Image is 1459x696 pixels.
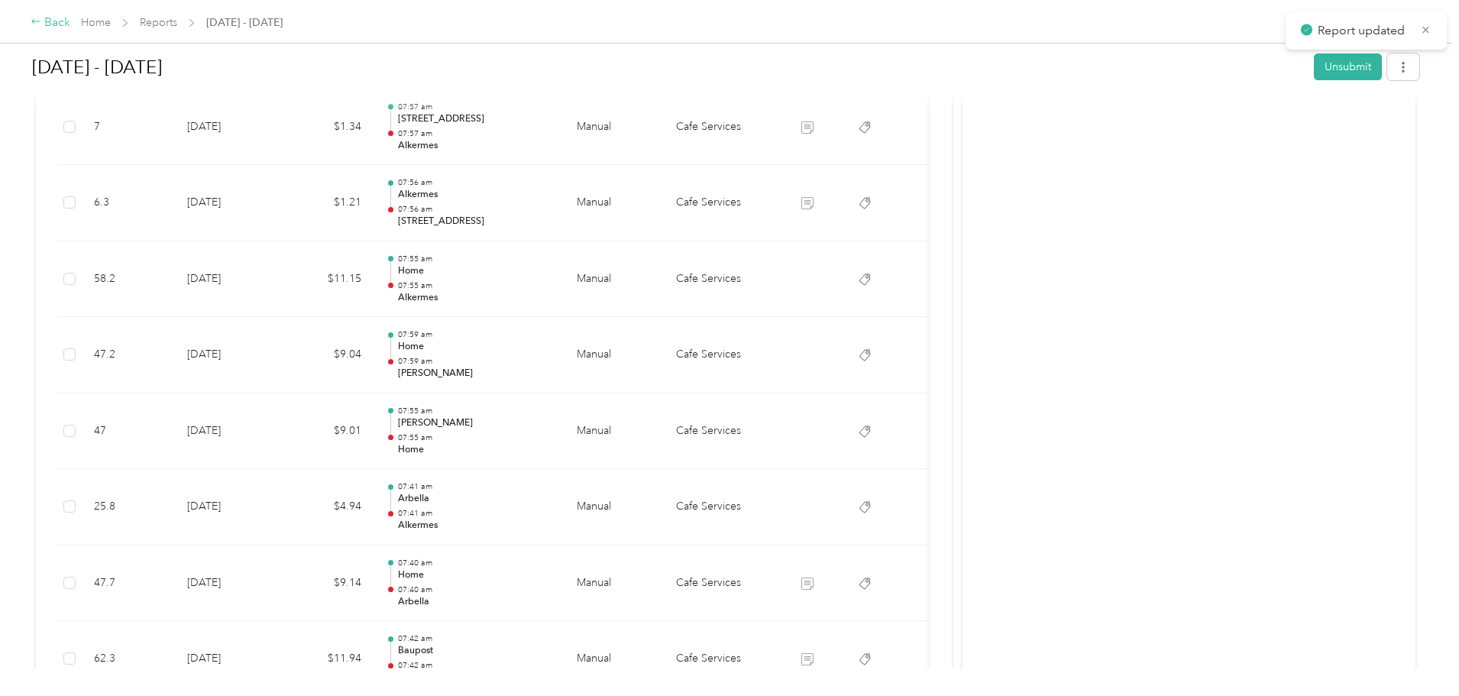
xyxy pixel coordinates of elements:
[398,340,552,354] p: Home
[282,89,374,166] td: $1.34
[282,545,374,622] td: $9.14
[175,317,282,393] td: [DATE]
[398,204,552,215] p: 07:56 am
[175,165,282,241] td: [DATE]
[398,139,552,153] p: Alkermes
[398,254,552,264] p: 07:55 am
[664,165,778,241] td: Cafe Services
[1373,610,1459,696] iframe: Everlance-gr Chat Button Frame
[398,329,552,340] p: 07:59 am
[398,595,552,609] p: Arbella
[398,660,552,671] p: 07:42 am
[32,49,1303,86] h1: Sep 1 - 30, 2025
[398,188,552,202] p: Alkermes
[664,317,778,393] td: Cafe Services
[398,558,552,568] p: 07:40 am
[398,519,552,533] p: Alkermes
[398,264,552,278] p: Home
[565,545,664,622] td: Manual
[82,545,175,622] td: 47.7
[82,469,175,545] td: 25.8
[282,469,374,545] td: $4.94
[1314,53,1382,80] button: Unsubmit
[398,492,552,506] p: Arbella
[664,545,778,622] td: Cafe Services
[82,89,175,166] td: 7
[398,406,552,416] p: 07:55 am
[398,416,552,430] p: [PERSON_NAME]
[398,644,552,658] p: Baupost
[565,317,664,393] td: Manual
[398,128,552,139] p: 07:57 am
[664,469,778,545] td: Cafe Services
[565,89,664,166] td: Manual
[82,165,175,241] td: 6.3
[398,568,552,582] p: Home
[398,280,552,291] p: 07:55 am
[175,545,282,622] td: [DATE]
[398,356,552,367] p: 07:59 am
[565,241,664,318] td: Manual
[175,393,282,470] td: [DATE]
[565,165,664,241] td: Manual
[398,584,552,595] p: 07:40 am
[282,317,374,393] td: $9.04
[282,165,374,241] td: $1.21
[664,393,778,470] td: Cafe Services
[140,16,177,29] a: Reports
[398,215,552,228] p: [STREET_ADDRESS]
[398,443,552,457] p: Home
[81,16,111,29] a: Home
[206,15,283,31] span: [DATE] - [DATE]
[82,317,175,393] td: 47.2
[398,633,552,644] p: 07:42 am
[175,469,282,545] td: [DATE]
[175,89,282,166] td: [DATE]
[82,393,175,470] td: 47
[31,14,70,32] div: Back
[82,241,175,318] td: 58.2
[398,367,552,380] p: [PERSON_NAME]
[565,469,664,545] td: Manual
[282,393,374,470] td: $9.01
[398,481,552,492] p: 07:41 am
[398,112,552,126] p: [STREET_ADDRESS]
[565,393,664,470] td: Manual
[1318,21,1409,40] p: Report updated
[175,241,282,318] td: [DATE]
[398,177,552,188] p: 07:56 am
[664,241,778,318] td: Cafe Services
[398,291,552,305] p: Alkermes
[398,508,552,519] p: 07:41 am
[282,241,374,318] td: $11.15
[398,432,552,443] p: 07:55 am
[664,89,778,166] td: Cafe Services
